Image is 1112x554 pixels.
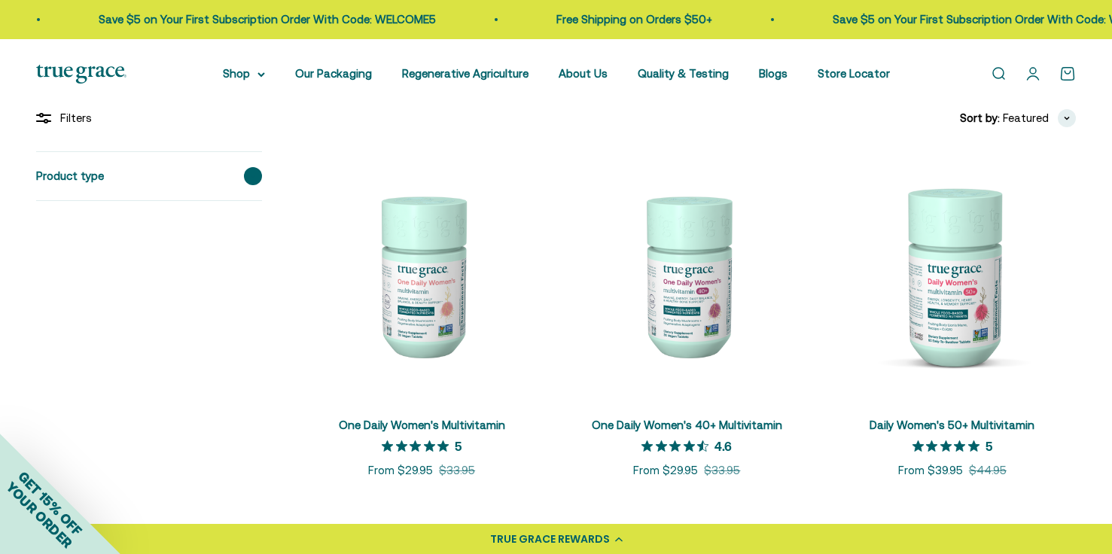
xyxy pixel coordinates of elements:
span: 4.6 out of 5 stars rating in total 25 reviews. [641,435,714,456]
sale-price: From $29.95 [368,461,433,479]
a: One Daily Women's Multivitamin [339,419,505,431]
div: Filters [36,109,262,127]
span: Sort by: [960,109,1000,127]
a: Daily Women's 50+ Multivitamin [870,419,1034,431]
img: Daily Women's 50+ Multivitamin [829,151,1076,398]
a: Our Packaging [295,67,372,80]
a: Regenerative Agriculture [402,67,529,80]
compare-at-price: $44.95 [969,461,1007,479]
compare-at-price: $33.95 [439,461,475,479]
span: 5 out of 5 stars rating in total 12 reviews. [382,435,455,456]
p: Save $5 on Your First Subscription Order With Code: WELCOME5 [748,11,1085,29]
a: Quality & Testing [638,67,729,80]
sale-price: From $39.95 [898,461,963,479]
p: 4.6 [714,438,732,453]
span: Featured [1003,109,1049,127]
span: Product type [36,167,104,185]
button: Featured [1003,109,1076,127]
sale-price: From $29.95 [633,461,698,479]
span: 5 out of 5 stars rating in total 14 reviews. [912,435,986,456]
img: Daily Multivitamin for Immune Support, Energy, Daily Balance, and Healthy Bone Support* Vitamin A... [563,151,810,398]
span: GET 15% OFF [15,468,85,538]
a: Store Locator [818,67,890,80]
summary: Shop [223,65,265,83]
a: Free Shipping on Orders $50+ [471,13,627,26]
p: Save $5 on Your First Subscription Order With Code: WELCOME5 [14,11,351,29]
a: One Daily Women's 40+ Multivitamin [592,419,782,431]
p: 5 [986,438,992,453]
p: 5 [455,438,462,453]
div: TRUE GRACE REWARDS [490,531,610,547]
compare-at-price: $33.95 [704,461,740,479]
a: About Us [559,67,608,80]
a: Blogs [759,67,788,80]
summary: Product type [36,152,262,200]
img: We select ingredients that play a concrete role in true health, and we include them at effective ... [298,151,545,398]
span: YOUR ORDER [3,479,75,551]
